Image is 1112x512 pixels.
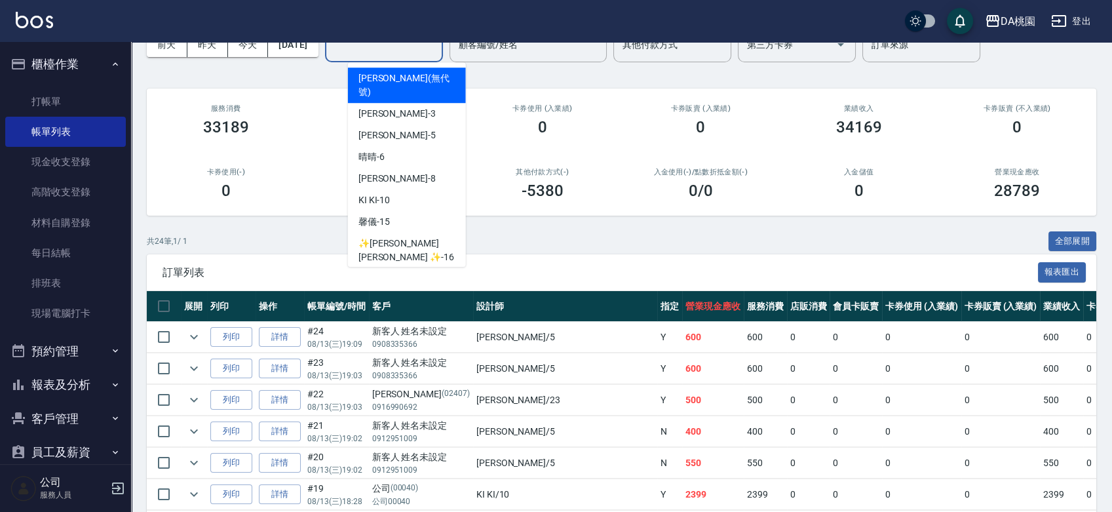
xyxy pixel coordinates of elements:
td: [PERSON_NAME] /5 [473,322,657,353]
span: 晴晴 -6 [358,150,385,164]
span: [PERSON_NAME] -8 [358,172,436,186]
td: 0 [882,448,961,479]
td: 550 [1040,448,1083,479]
td: 0 [961,385,1041,416]
button: 客戶管理 [5,402,126,436]
td: 600 [682,353,744,384]
th: 卡券販賣 (入業績) [961,291,1041,322]
h3: 0 [1012,118,1022,136]
td: 0 [961,353,1041,384]
div: 公司 [372,482,470,496]
td: 600 [1040,322,1083,353]
td: #24 [304,322,369,353]
span: [PERSON_NAME] (無代號) [358,71,455,99]
td: [PERSON_NAME] /5 [473,416,657,447]
h3: 服務消費 [163,104,290,113]
p: 08/13 (三) 19:09 [307,338,366,350]
th: 展開 [181,291,207,322]
a: 帳單列表 [5,117,126,147]
td: [PERSON_NAME] /5 [473,448,657,479]
td: Y [657,353,682,384]
button: expand row [184,390,204,410]
a: 詳情 [259,453,301,473]
td: 0 [961,479,1041,510]
td: 0 [882,353,961,384]
td: 600 [1040,353,1083,384]
td: 0 [830,448,882,479]
a: 高階收支登錄 [5,177,126,207]
p: (02407) [442,387,470,401]
a: 打帳單 [5,87,126,117]
td: 0 [882,479,961,510]
th: 卡券使用 (入業績) [882,291,961,322]
span: ✨[PERSON_NAME][PERSON_NAME] ✨ -16 [358,237,455,264]
p: 0908335366 [372,370,470,382]
td: 0 [961,322,1041,353]
button: 報表及分析 [5,368,126,402]
button: 今天 [228,33,269,57]
span: [PERSON_NAME] -5 [358,128,436,142]
h3: 33189 [203,118,249,136]
td: 600 [682,322,744,353]
button: 列印 [210,484,252,505]
p: 08/13 (三) 19:02 [307,433,366,444]
button: DA桃園 [980,8,1041,35]
td: 0 [830,416,882,447]
td: 0 [830,385,882,416]
h2: 店販消費 /會員卡消費 [321,104,448,113]
button: 昨天 [187,33,228,57]
button: expand row [184,484,204,504]
img: Logo [16,12,53,28]
a: 報表匯出 [1038,266,1086,278]
th: 列印 [207,291,256,322]
td: 550 [682,448,744,479]
a: 詳情 [259,359,301,379]
h2: 業績收入 [796,104,923,113]
td: [PERSON_NAME] /23 [473,385,657,416]
h3: 34169 [836,118,882,136]
button: expand row [184,422,204,441]
h2: 卡券販賣 (入業績) [638,104,765,113]
td: Y [657,385,682,416]
p: 08/13 (三) 19:03 [307,401,366,413]
th: 指定 [657,291,682,322]
h3: -5380 [522,182,564,200]
td: #20 [304,448,369,479]
th: 店販消費 [787,291,830,322]
td: 500 [1040,385,1083,416]
td: 0 [787,385,830,416]
h2: 入金儲值 [796,168,923,176]
a: 詳情 [259,422,301,442]
td: Y [657,322,682,353]
button: 列印 [210,327,252,347]
h2: 其他付款方式(-) [479,168,606,176]
td: #23 [304,353,369,384]
h3: 0 [854,182,864,200]
h2: 第三方卡券(-) [321,168,448,176]
h3: 0 [538,118,547,136]
td: 0 [961,448,1041,479]
td: Y [657,479,682,510]
td: 500 [744,385,787,416]
div: 新客人 姓名未設定 [372,450,470,464]
td: 600 [744,322,787,353]
button: 預約管理 [5,334,126,368]
td: #19 [304,479,369,510]
a: 現金收支登錄 [5,147,126,177]
button: expand row [184,359,204,378]
button: expand row [184,327,204,347]
td: N [657,416,682,447]
h2: 卡券使用 (入業績) [479,104,606,113]
span: KI KI -10 [358,193,391,207]
th: 營業現金應收 [682,291,744,322]
a: 詳情 [259,484,301,505]
th: 會員卡販賣 [830,291,882,322]
button: 員工及薪資 [5,435,126,469]
p: 08/13 (三) 19:02 [307,464,366,476]
h5: 公司 [40,476,107,489]
td: 400 [1040,416,1083,447]
div: DA桃園 [1001,13,1035,30]
h3: 28789 [994,182,1040,200]
h2: 卡券販賣 (不入業績) [954,104,1081,113]
button: 列印 [210,359,252,379]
